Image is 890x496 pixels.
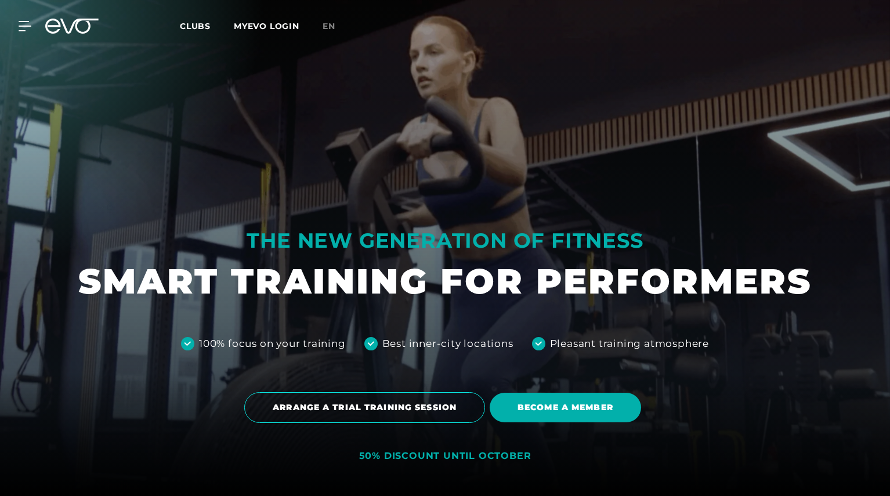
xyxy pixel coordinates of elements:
font: Clubs [180,21,211,31]
font: ARRANGE A TRIAL TRAINING SESSION [273,402,457,412]
font: THE NEW GENERATION OF FITNESS [247,228,643,253]
font: SMART TRAINING FOR PERFORMERS [78,260,812,302]
a: BECOME A MEMBER [490,384,646,431]
a: MYEVO LOGIN [234,21,299,31]
font: 100% focus on your training [199,338,346,349]
font: 50% DISCOUNT UNTIL OCTOBER [359,450,531,461]
a: Clubs [180,20,234,31]
font: en [323,21,335,31]
a: en [323,20,349,33]
font: Best inner-city locations [382,338,513,349]
a: ARRANGE A TRIAL TRAINING SESSION [244,383,490,432]
font: Pleasant training atmosphere [550,338,709,349]
font: BECOME A MEMBER [518,402,613,412]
